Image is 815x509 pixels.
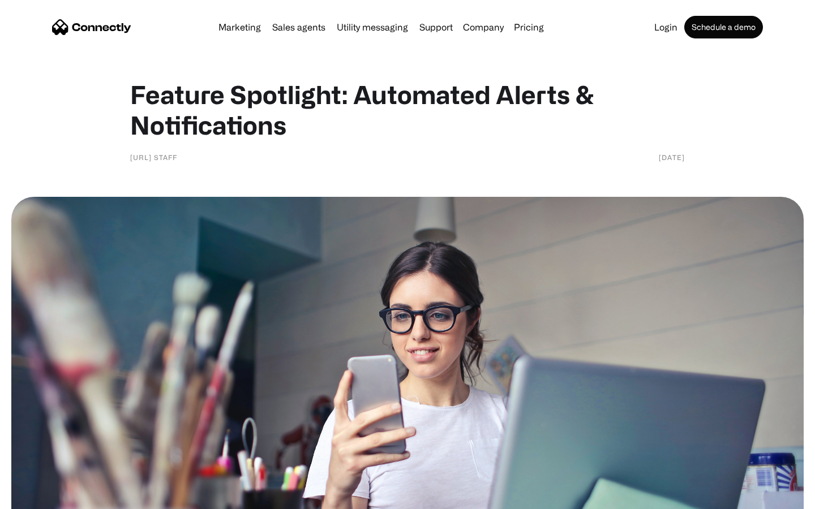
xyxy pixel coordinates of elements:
a: Marketing [214,23,265,32]
a: Sales agents [268,23,330,32]
a: Schedule a demo [684,16,763,38]
a: Utility messaging [332,23,413,32]
ul: Language list [23,489,68,505]
div: [URL] staff [130,152,177,163]
div: [DATE] [659,152,685,163]
aside: Language selected: English [11,489,68,505]
h1: Feature Spotlight: Automated Alerts & Notifications [130,79,685,140]
a: Pricing [509,23,548,32]
a: Login [650,23,682,32]
a: Support [415,23,457,32]
div: Company [463,19,504,35]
